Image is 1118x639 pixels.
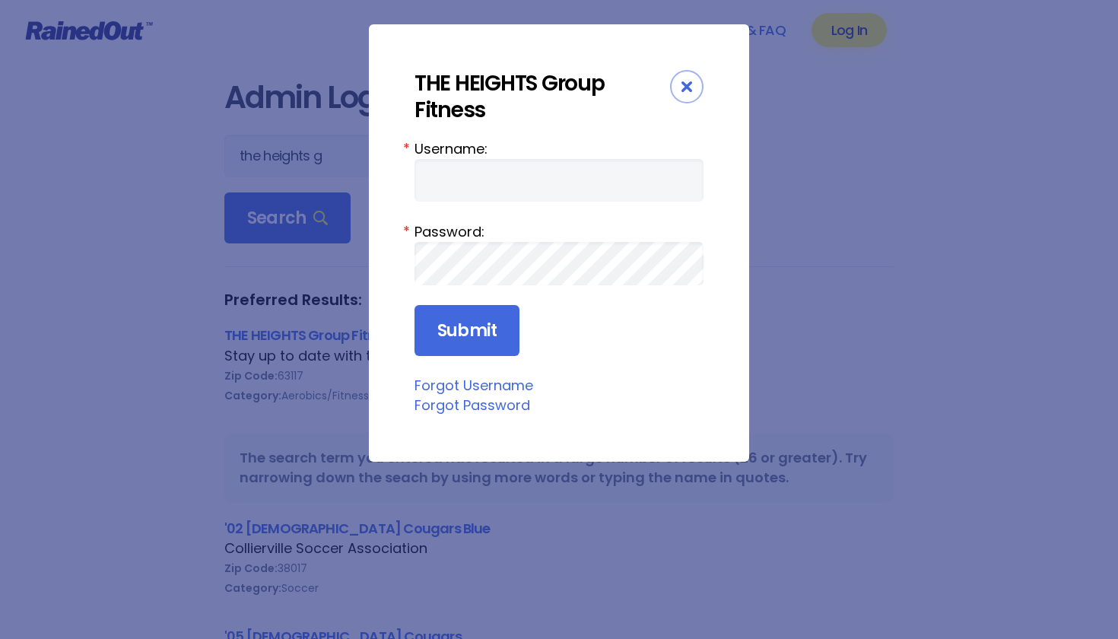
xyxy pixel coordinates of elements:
[670,70,704,103] div: Close
[414,376,533,395] a: Forgot Username
[414,305,519,357] input: Submit
[414,396,530,415] a: Forgot Password
[414,138,704,159] label: Username:
[414,70,670,123] div: THE HEIGHTS Group Fitness
[414,221,704,242] label: Password:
